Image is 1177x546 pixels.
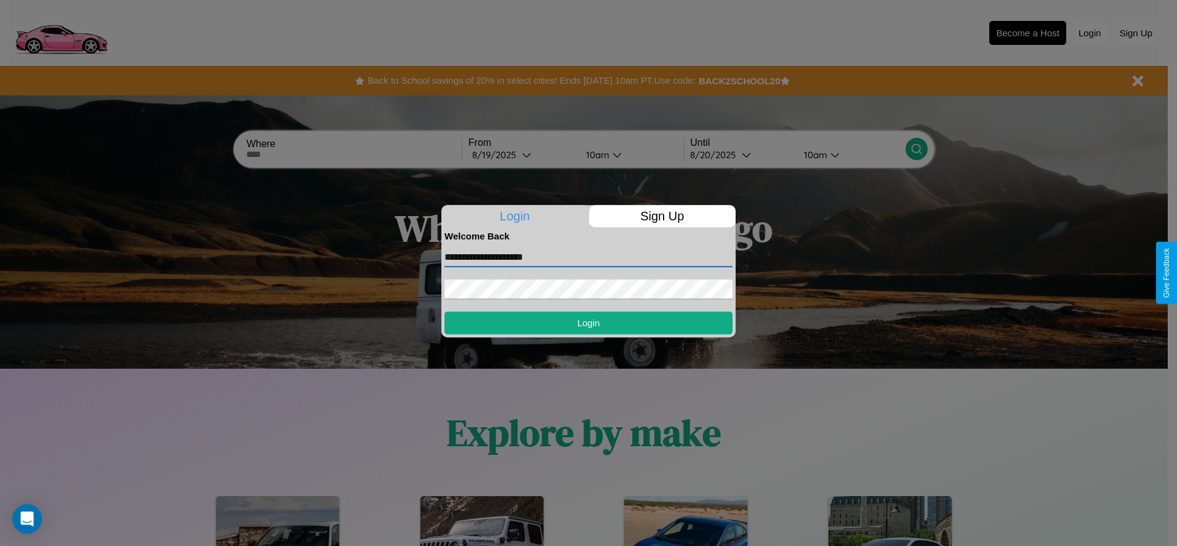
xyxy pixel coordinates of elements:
[1162,248,1171,298] div: Give Feedback
[441,205,588,227] p: Login
[444,231,733,241] h4: Welcome Back
[12,504,42,534] div: Open Intercom Messenger
[444,311,733,334] button: Login
[589,205,736,227] p: Sign Up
